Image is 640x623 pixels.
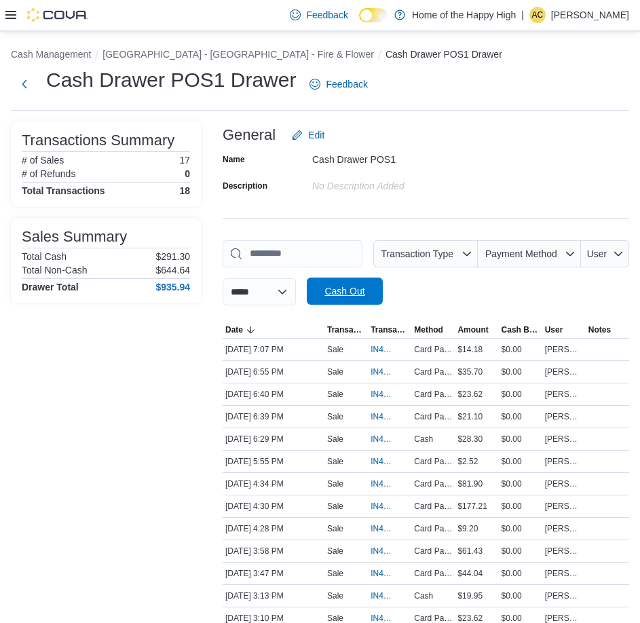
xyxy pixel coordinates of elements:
p: 17 [179,155,190,166]
span: Card Payment [414,478,452,489]
button: Edit [286,121,330,149]
span: Card Payment [414,344,452,355]
button: IN4SFK-17613946 [371,565,409,582]
div: [DATE] 3:58 PM [223,543,324,559]
span: Card Payment [414,411,452,422]
div: $0.00 [499,341,542,358]
button: Notes [586,322,629,338]
span: [PERSON_NAME] [545,501,583,512]
div: $0.00 [499,588,542,604]
div: $0.00 [499,543,542,559]
span: User [545,324,563,335]
button: IN4SFK-17616347 [371,453,409,470]
button: Date [223,322,324,338]
span: $28.30 [457,434,483,445]
span: IN4SFK-17617163 [371,389,395,400]
p: | [521,7,524,23]
p: Sale [327,478,343,489]
span: IN4SFK-17614109 [371,546,395,556]
span: $177.21 [457,501,487,512]
span: AC [532,7,544,23]
div: No Description added [312,175,494,191]
p: Sale [327,456,343,467]
span: $2.52 [457,456,478,467]
span: [PERSON_NAME] [545,411,583,422]
div: [DATE] 6:39 PM [223,409,324,425]
span: IN4SFK-17613946 [371,568,395,579]
div: [DATE] 4:30 PM [223,498,324,514]
span: IN4SFK-17616347 [371,456,395,467]
span: Card Payment [414,546,452,556]
div: $0.00 [499,453,542,470]
h3: Sales Summary [22,229,127,245]
span: Cash [414,590,433,601]
span: Notes [588,324,611,335]
span: Transaction # [371,324,409,335]
button: Cash Back [499,322,542,338]
button: Transaction # [368,322,411,338]
span: Card Payment [414,366,452,377]
div: $0.00 [499,364,542,380]
div: $0.00 [499,498,542,514]
span: IN4SFK-17617139 [371,411,395,422]
button: Transaction Type [324,322,368,338]
span: IN4SFK-17614650 [371,523,395,534]
span: Cash Back [502,324,540,335]
span: $14.18 [457,344,483,355]
span: Feedback [306,8,347,22]
span: [PERSON_NAME] [545,434,583,445]
button: User [542,322,586,338]
p: Sale [327,546,343,556]
div: [DATE] 4:34 PM [223,476,324,492]
button: User [581,240,629,267]
div: $0.00 [499,431,542,447]
div: [DATE] 5:55 PM [223,453,324,470]
button: IN4SFK-17617390 [371,364,409,380]
span: Transaction Type [381,248,453,259]
label: Description [223,181,267,191]
span: Cash Out [324,284,364,298]
p: Sale [327,411,343,422]
span: [PERSON_NAME] [545,568,583,579]
h6: Total Cash [22,251,67,262]
button: IN4SFK-17614650 [371,521,409,537]
button: Amount [455,322,498,338]
img: Cova [27,8,88,22]
span: IN4SFK-17617390 [371,366,395,377]
button: Next [11,71,38,98]
span: IN4SFK-17614779 [371,478,395,489]
span: Method [414,324,443,335]
button: IN4SFK-17617578 [371,341,409,358]
span: $35.70 [457,366,483,377]
span: Transaction Type [327,324,365,335]
p: Sale [327,523,343,534]
span: [PERSON_NAME] [545,366,583,377]
h4: Total Transactions [22,185,105,196]
div: Allan Cawthorne [529,7,546,23]
button: Method [411,322,455,338]
p: Sale [327,501,343,512]
div: [DATE] 7:07 PM [223,341,324,358]
input: This is a search bar. As you type, the results lower in the page will automatically filter. [223,240,362,267]
div: $0.00 [499,386,542,402]
span: Edit [308,128,324,142]
div: [DATE] 6:40 PM [223,386,324,402]
button: Transaction Type [373,240,478,267]
button: IN4SFK-17616974 [371,431,409,447]
p: Sale [327,434,343,445]
h3: Transactions Summary [22,132,174,149]
span: [PERSON_NAME] [545,546,583,556]
h1: Cash Drawer POS1 Drawer [46,67,296,94]
div: [DATE] 3:13 PM [223,588,324,604]
button: IN4SFK-17613431 [371,588,409,604]
button: IN4SFK-17614779 [371,476,409,492]
span: [PERSON_NAME] [545,590,583,601]
div: $0.00 [499,521,542,537]
span: Payment Method [485,248,557,259]
div: $0.00 [499,565,542,582]
span: IN4SFK-17614705 [371,501,395,512]
span: $19.95 [457,590,483,601]
div: [DATE] 4:28 PM [223,521,324,537]
p: Sale [327,389,343,400]
span: Amount [457,324,488,335]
